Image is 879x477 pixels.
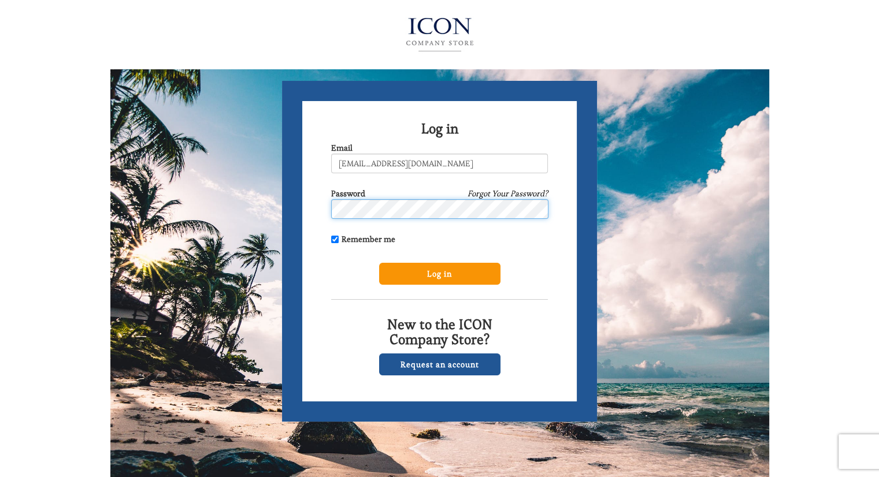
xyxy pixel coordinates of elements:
[331,233,395,245] label: Remember me
[331,121,548,136] h2: Log in
[331,142,353,154] label: Email
[331,236,339,243] input: Remember me
[331,317,548,348] h2: New to the ICON Company Store?
[379,353,500,375] a: Request an account
[331,188,365,199] label: Password
[379,263,500,285] input: Log in
[468,188,548,199] a: Forgot Your Password?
